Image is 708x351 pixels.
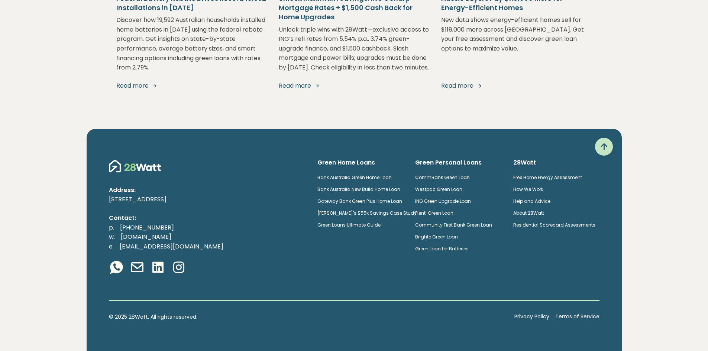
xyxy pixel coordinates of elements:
[317,210,417,216] a: [PERSON_NAME]'s $55k Savings Case Study
[441,81,592,90] a: Read more
[317,174,392,181] a: Bank Australia Green Home Loan
[109,260,124,276] a: Whatsapp
[317,198,402,204] a: Gateway Bank Green Plus Home Loan
[513,174,582,181] a: Free Home Energy Assessment
[171,260,186,276] a: Instagram
[555,313,599,321] a: Terms of Service
[415,234,458,240] a: Brighte Green Loan
[415,222,492,228] a: Community First Bank Green Loan
[109,185,305,195] p: Address:
[514,313,549,321] a: Privacy Policy
[109,159,161,173] img: 28Watt
[415,246,469,252] a: Green Loan for Batteries
[513,186,543,192] a: How We Work
[151,260,165,276] a: Linkedin
[415,186,462,192] a: Westpac Green Loan
[441,15,592,72] p: New data shows energy-efficient homes sell for $118,000 more across [GEOGRAPHIC_DATA]. Get your f...
[513,159,599,167] h6: 28Watt
[279,25,429,72] p: Unlock triple wins with 28Watt—exclusive access to ING’s refi rates from 5.54% p.a., 3.74% green-...
[109,233,115,241] span: w.
[513,222,595,228] a: Residential Scorecard Assessments
[109,313,508,321] p: © 2025 28Watt. All rights reserved.
[109,223,114,232] span: p.
[109,242,114,251] span: e.
[415,210,453,216] a: Plenti Green Loan
[115,233,177,241] a: [DOMAIN_NAME]
[513,210,544,216] a: About 28Watt
[513,198,550,204] a: Help and Advice
[317,186,400,192] a: Bank Australia New Build Home Loan
[109,195,305,204] p: [STREET_ADDRESS]
[130,260,145,276] a: Email
[109,213,305,223] p: Contact:
[415,198,471,204] a: ING Green Upgrade Loan
[415,159,501,167] h6: Green Personal Loans
[415,174,470,181] a: CommBank Green Loan
[114,223,180,232] a: [PHONE_NUMBER]
[317,159,404,167] h6: Green Home Loans
[116,81,267,90] a: Read more
[114,242,229,251] a: [EMAIL_ADDRESS][DOMAIN_NAME]
[317,222,381,228] a: Green Loans Ultimate Guide
[116,15,267,72] p: Discover how 19,592 Australian households installed home batteries in [DATE] using the federal re...
[279,81,429,90] a: Read more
